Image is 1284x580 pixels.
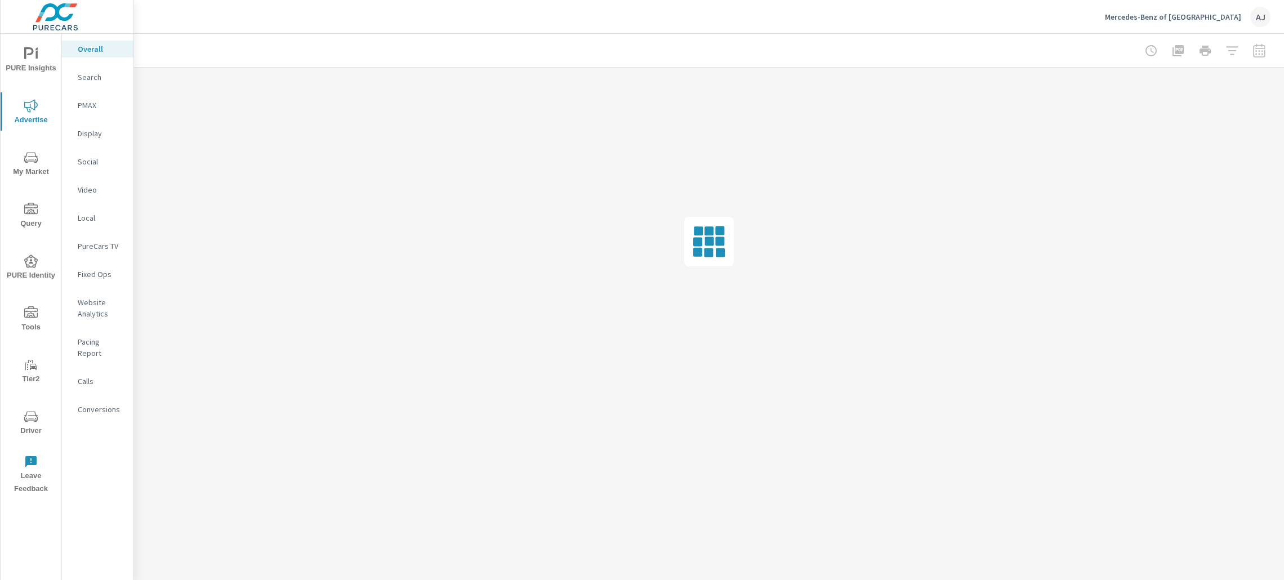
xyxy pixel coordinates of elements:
[4,358,58,386] span: Tier2
[4,151,58,179] span: My Market
[62,209,133,226] div: Local
[4,306,58,334] span: Tools
[1250,7,1270,27] div: AJ
[78,72,124,83] p: Search
[78,184,124,195] p: Video
[62,125,133,142] div: Display
[78,297,124,319] p: Website Analytics
[4,47,58,75] span: PURE Insights
[4,99,58,127] span: Advertise
[78,269,124,280] p: Fixed Ops
[62,41,133,57] div: Overall
[78,240,124,252] p: PureCars TV
[62,153,133,170] div: Social
[78,376,124,387] p: Calls
[62,266,133,283] div: Fixed Ops
[78,404,124,415] p: Conversions
[78,100,124,111] p: PMAX
[4,455,58,496] span: Leave Feedback
[78,156,124,167] p: Social
[62,238,133,255] div: PureCars TV
[62,97,133,114] div: PMAX
[62,333,133,362] div: Pacing Report
[78,128,124,139] p: Display
[4,203,58,230] span: Query
[78,212,124,224] p: Local
[78,43,124,55] p: Overall
[1105,12,1241,22] p: Mercedes-Benz of [GEOGRAPHIC_DATA]
[78,336,124,359] p: Pacing Report
[62,294,133,322] div: Website Analytics
[4,255,58,282] span: PURE Identity
[1,34,61,500] div: nav menu
[62,69,133,86] div: Search
[4,410,58,438] span: Driver
[62,373,133,390] div: Calls
[62,401,133,418] div: Conversions
[62,181,133,198] div: Video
